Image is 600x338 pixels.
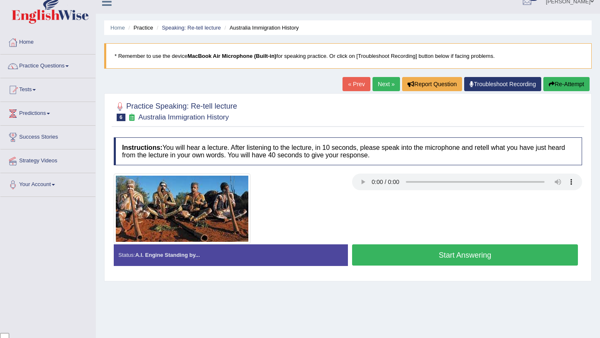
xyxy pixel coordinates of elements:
[126,24,153,32] li: Practice
[0,149,95,170] a: Strategy Videos
[543,77,590,91] button: Re-Attempt
[122,144,162,151] b: Instructions:
[0,31,95,52] a: Home
[114,100,237,121] h2: Practice Speaking: Re-tell lecture
[0,173,95,194] a: Your Account
[117,114,125,121] span: 6
[0,126,95,147] a: Success Stories
[135,252,200,258] strong: A.I. Engine Standing by...
[342,77,370,91] a: « Prev
[0,78,95,99] a: Tests
[402,77,462,91] button: Report Question
[372,77,400,91] a: Next »
[127,114,136,122] small: Exam occurring question
[352,244,578,266] button: Start Answering
[464,77,541,91] a: Troubleshoot Recording
[222,24,299,32] li: Australia Immigration History
[114,137,582,165] h4: You will hear a lecture. After listening to the lecture, in 10 seconds, please speak into the mic...
[104,43,592,69] blockquote: * Remember to use the device for speaking practice. Or click on [Troubleshoot Recording] button b...
[0,55,95,75] a: Practice Questions
[114,244,348,266] div: Status:
[187,53,276,59] b: MacBook Air Microphone (Built-in)
[138,113,229,121] small: Australia Immigration History
[0,102,95,123] a: Predictions
[110,25,125,31] a: Home
[162,25,221,31] a: Speaking: Re-tell lecture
